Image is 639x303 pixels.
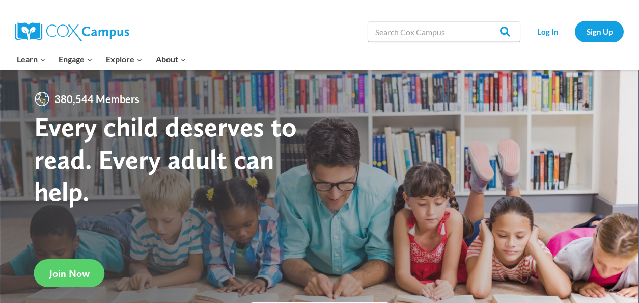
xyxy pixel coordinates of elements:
[17,53,46,66] span: Learn
[34,259,105,287] a: Join Now
[525,21,624,42] nav: Secondary Navigation
[15,22,129,41] img: Cox Campus
[10,48,192,70] nav: Primary Navigation
[59,53,93,66] span: Engage
[34,110,297,208] strong: Every child deserves to read. Every adult can help.
[368,21,520,42] input: Search Cox Campus
[575,21,624,42] a: Sign Up
[50,91,144,107] span: 380,544 Members
[156,53,186,66] span: About
[49,267,90,280] span: Join Now
[525,21,570,42] a: Log In
[106,53,143,66] span: Explore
